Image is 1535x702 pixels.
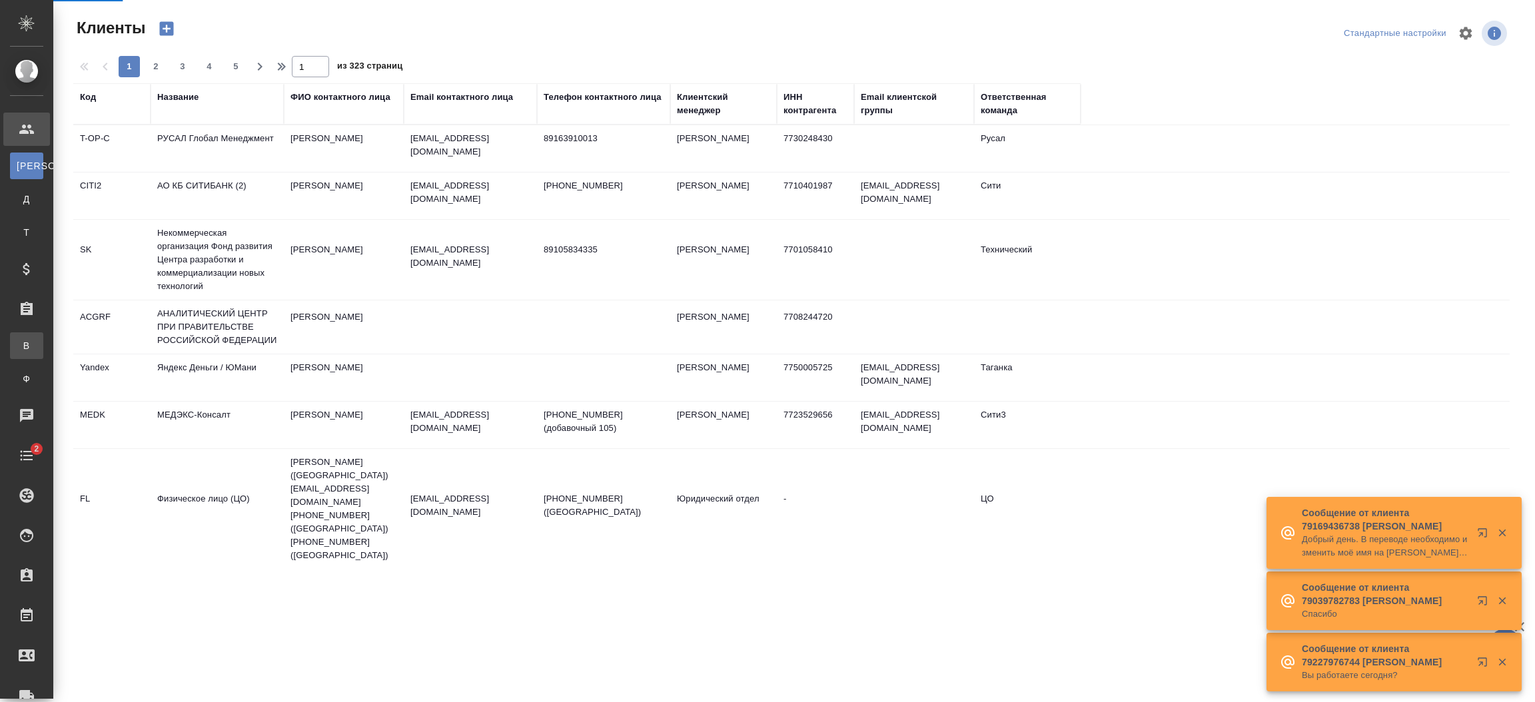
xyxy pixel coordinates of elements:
p: [EMAIL_ADDRESS][DOMAIN_NAME] [410,492,530,519]
td: Yandex [73,354,151,401]
div: Телефон контактного лица [544,91,662,104]
td: 7701058410 [777,236,854,283]
td: [PERSON_NAME] [670,125,777,172]
button: 5 [225,56,247,77]
td: 7723529656 [777,402,854,448]
div: ФИО контактного лица [290,91,390,104]
button: 4 [199,56,220,77]
p: Сообщение от клиента 79227976744 [PERSON_NAME] [1302,642,1468,669]
td: [EMAIL_ADDRESS][DOMAIN_NAME] [854,354,974,401]
p: Вы работаете сегодня? [1302,669,1468,682]
span: 2 [26,442,47,456]
td: [PERSON_NAME] [670,236,777,283]
td: [PERSON_NAME] [284,236,404,283]
td: MEDK [73,402,151,448]
td: [EMAIL_ADDRESS][DOMAIN_NAME] [854,173,974,219]
div: Код [80,91,96,104]
td: - [777,486,854,532]
td: SK [73,236,151,283]
a: Д [10,186,43,212]
button: Закрыть [1488,595,1516,607]
td: [PERSON_NAME] [284,125,404,172]
div: Клиентский менеджер [677,91,770,117]
span: Т [17,226,37,239]
p: [EMAIL_ADDRESS][DOMAIN_NAME] [410,408,530,435]
td: Некоммерческая организация Фонд развития Центра разработки и коммерциализации новых технологий [151,220,284,300]
div: split button [1340,23,1450,44]
td: [PERSON_NAME] ([GEOGRAPHIC_DATA]) [EMAIL_ADDRESS][DOMAIN_NAME] [PHONE_NUMBER] ([GEOGRAPHIC_DATA])... [284,449,404,569]
td: ЦО [974,486,1081,532]
p: Спасибо [1302,607,1468,621]
td: 7708244720 [777,304,854,350]
td: [PERSON_NAME] [284,304,404,350]
button: Закрыть [1488,656,1516,668]
p: [PHONE_NUMBER] (добавочный 105) [544,408,664,435]
a: [PERSON_NAME] [10,153,43,179]
td: 7750005725 [777,354,854,401]
td: Технический [974,236,1081,283]
button: Создать [151,17,183,40]
td: ACGRF [73,304,151,350]
td: [PERSON_NAME] [670,354,777,401]
td: АНАЛИТИЧЕСКИЙ ЦЕНТР ПРИ ПРАВИТЕЛЬСТВЕ РОССИЙСКОЙ ФЕДЕРАЦИИ [151,300,284,354]
p: Сообщение от клиента 79169436738 [PERSON_NAME] [1302,506,1468,533]
span: 2 [145,60,167,73]
td: Русал [974,125,1081,172]
td: [PERSON_NAME] [284,402,404,448]
td: [EMAIL_ADDRESS][DOMAIN_NAME] [854,402,974,448]
span: Настроить таблицу [1450,17,1482,49]
span: [PERSON_NAME] [17,159,37,173]
span: Клиенты [73,17,145,39]
td: 7730248430 [777,125,854,172]
p: [PHONE_NUMBER] ([GEOGRAPHIC_DATA]) [544,492,664,519]
p: Сообщение от клиента 79039782783 [PERSON_NAME] [1302,581,1468,607]
td: Таганка [974,354,1081,401]
button: 2 [145,56,167,77]
td: [PERSON_NAME] [670,402,777,448]
button: Открыть в новой вкладке [1469,587,1501,619]
p: [EMAIL_ADDRESS][DOMAIN_NAME] [410,179,530,206]
div: Email контактного лица [410,91,513,104]
p: 89105834335 [544,243,664,256]
div: Ответственная команда [981,91,1074,117]
td: Сити3 [974,402,1081,448]
p: Добрый день. В переводе необходимо изменить моё имя на [PERSON_NAME]. И вот что красным выделено,... [1302,533,1468,559]
td: [PERSON_NAME] [670,173,777,219]
td: FL [73,486,151,532]
td: АО КБ СИТИБАНК (2) [151,173,284,219]
p: [PHONE_NUMBER] [544,179,664,192]
span: В [17,339,37,352]
td: T-OP-C [73,125,151,172]
span: Д [17,192,37,206]
button: Открыть в новой вкладке [1469,520,1501,551]
button: Открыть в новой вкладке [1469,649,1501,681]
td: [PERSON_NAME] [670,304,777,350]
a: 2 [3,439,50,472]
td: Юридический отдел [670,486,777,532]
td: МЕДЭКС-Консалт [151,402,284,448]
p: 89163910013 [544,132,664,145]
button: 3 [172,56,193,77]
td: РУСАЛ Глобал Менеджмент [151,125,284,172]
div: ИНН контрагента [783,91,847,117]
td: CITI2 [73,173,151,219]
button: Закрыть [1488,527,1516,539]
span: Ф [17,372,37,386]
td: [PERSON_NAME] [284,354,404,401]
a: Ф [10,366,43,392]
a: Т [10,219,43,246]
div: Название [157,91,199,104]
td: [PERSON_NAME] [284,173,404,219]
p: [EMAIL_ADDRESS][DOMAIN_NAME] [410,243,530,270]
td: Физическое лицо (ЦО) [151,486,284,532]
a: В [10,332,43,359]
span: Посмотреть информацию [1482,21,1510,46]
span: 5 [225,60,247,73]
span: из 323 страниц [337,58,402,77]
p: [EMAIL_ADDRESS][DOMAIN_NAME] [410,132,530,159]
span: 3 [172,60,193,73]
td: Сити [974,173,1081,219]
td: 7710401987 [777,173,854,219]
td: Яндекс Деньги / ЮМани [151,354,284,401]
div: Email клиентской группы [861,91,967,117]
